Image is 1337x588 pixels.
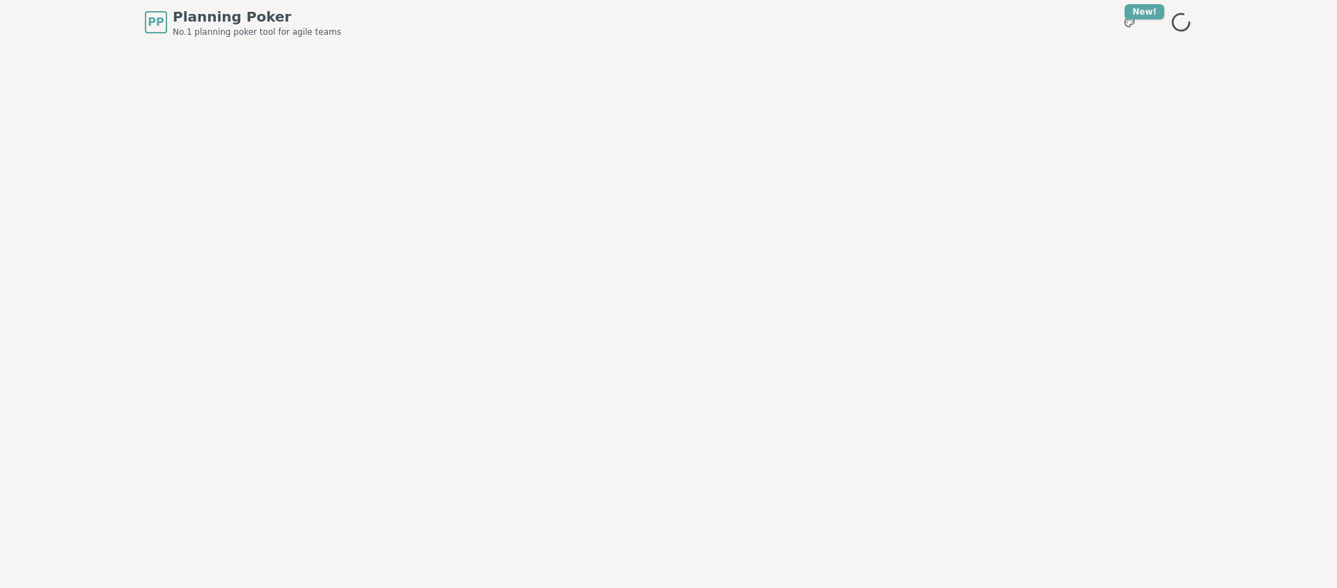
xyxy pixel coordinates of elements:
a: PPPlanning PokerNo.1 planning poker tool for agile teams [145,7,341,38]
span: PP [148,14,164,31]
span: Planning Poker [173,7,341,26]
span: No.1 planning poker tool for agile teams [173,26,341,38]
div: New! [1125,4,1164,19]
button: New! [1117,10,1142,35]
